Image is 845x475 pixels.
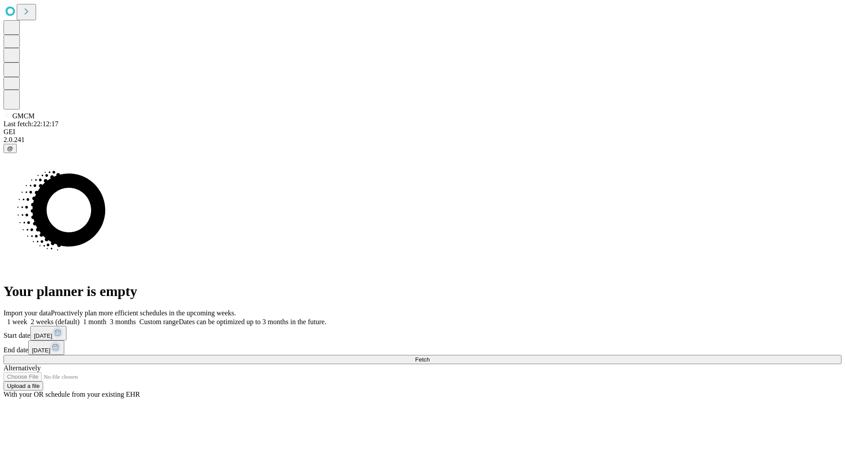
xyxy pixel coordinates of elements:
[31,318,80,325] span: 2 weeks (default)
[4,340,841,355] div: End date
[32,347,50,354] span: [DATE]
[83,318,107,325] span: 1 month
[7,145,13,152] span: @
[4,136,841,144] div: 2.0.241
[140,318,179,325] span: Custom range
[28,340,64,355] button: [DATE]
[12,112,35,120] span: GMCM
[4,283,841,300] h1: Your planner is empty
[51,309,236,317] span: Proactively plan more efficient schedules in the upcoming weeks.
[4,309,51,317] span: Import your data
[4,364,40,372] span: Alternatively
[4,326,841,340] div: Start date
[7,318,27,325] span: 1 week
[4,144,17,153] button: @
[415,356,430,363] span: Fetch
[4,391,140,398] span: With your OR schedule from your existing EHR
[4,128,841,136] div: GEI
[4,120,59,128] span: Last fetch: 22:12:17
[4,381,43,391] button: Upload a file
[34,332,52,339] span: [DATE]
[4,355,841,364] button: Fetch
[110,318,136,325] span: 3 months
[30,326,66,340] button: [DATE]
[179,318,326,325] span: Dates can be optimized up to 3 months in the future.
